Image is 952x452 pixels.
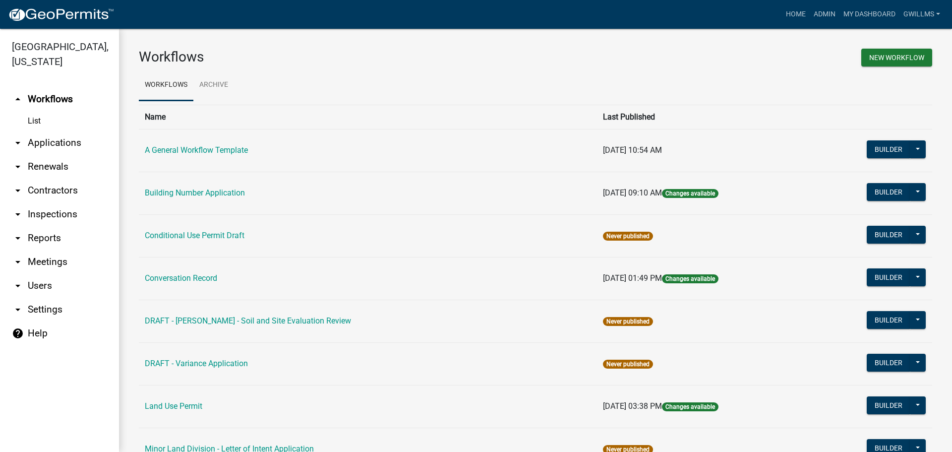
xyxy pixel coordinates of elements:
button: Builder [867,183,910,201]
span: Changes available [662,402,718,411]
a: Admin [810,5,839,24]
a: DRAFT - Variance Application [145,359,248,368]
h3: Workflows [139,49,528,65]
a: gwillms [899,5,944,24]
i: arrow_drop_down [12,304,24,316]
span: [DATE] 09:10 AM [603,188,662,197]
span: Changes available [662,274,718,283]
th: Name [139,105,597,129]
button: Builder [867,354,910,372]
span: Changes available [662,189,718,198]
i: arrow_drop_down [12,161,24,173]
i: arrow_drop_down [12,256,24,268]
a: Workflows [139,69,193,101]
th: Last Published [597,105,811,129]
a: Building Number Application [145,188,245,197]
a: Conversation Record [145,273,217,283]
span: [DATE] 10:54 AM [603,145,662,155]
i: arrow_drop_down [12,185,24,196]
button: New Workflow [861,49,932,66]
i: arrow_drop_down [12,137,24,149]
button: Builder [867,268,910,286]
span: [DATE] 03:38 PM [603,401,662,411]
i: help [12,327,24,339]
a: Archive [193,69,234,101]
a: My Dashboard [839,5,899,24]
button: Builder [867,226,910,244]
button: Builder [867,396,910,414]
button: Builder [867,311,910,329]
a: Conditional Use Permit Draft [145,231,244,240]
span: Never published [603,317,653,326]
i: arrow_drop_down [12,208,24,220]
span: [DATE] 01:49 PM [603,273,662,283]
a: Land Use Permit [145,401,202,411]
span: Never published [603,360,653,369]
span: Never published [603,232,653,241]
button: Builder [867,140,910,158]
i: arrow_drop_down [12,232,24,244]
i: arrow_drop_up [12,93,24,105]
a: A General Workflow Template [145,145,248,155]
i: arrow_drop_down [12,280,24,292]
a: DRAFT - [PERSON_NAME] - Soil and Site Evaluation Review [145,316,351,325]
a: Home [782,5,810,24]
